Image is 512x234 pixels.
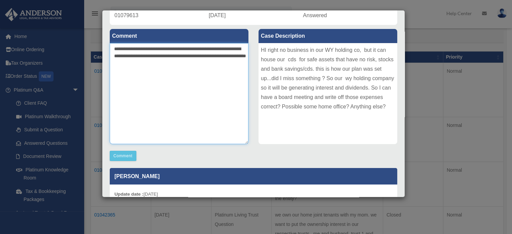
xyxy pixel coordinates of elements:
[110,151,136,161] button: Comment
[303,12,327,18] span: Answered
[114,192,143,197] b: Update date :
[259,43,397,144] div: HI right no business in our WY holding co, but it can house our cds for safe assets that have no ...
[259,29,397,43] label: Case Description
[209,12,226,18] span: [DATE]
[114,12,138,18] span: 01079613
[114,192,158,197] small: [DATE]
[110,29,248,43] label: Comment
[110,168,397,185] p: [PERSON_NAME]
